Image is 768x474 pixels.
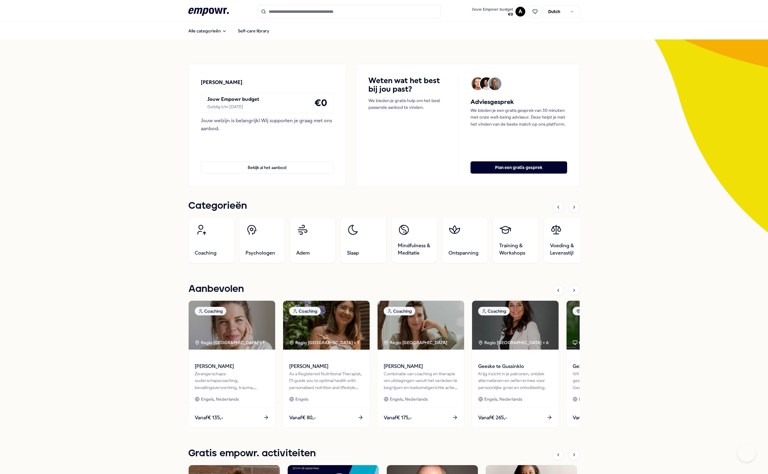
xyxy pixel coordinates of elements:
p: [PERSON_NAME] [201,79,242,86]
a: Coaching [188,217,234,263]
span: Mindfulness & Meditatie [398,242,431,257]
img: package image [472,301,559,350]
a: Bekijk al het aanbod [201,152,334,174]
nav: Main [183,25,274,37]
a: Training & Workshops [493,217,539,263]
img: package image [189,301,275,350]
a: package imageCoachingRegio [GEOGRAPHIC_DATA] [PERSON_NAME]Combinatie van coaching en therapie om ... [377,300,464,428]
img: package image [567,301,653,350]
h1: Categorieën [188,198,247,214]
span: [PERSON_NAME] [384,362,458,370]
h4: Weten wat het best bij jou past? [368,76,446,94]
div: Coaching [195,307,226,315]
div: Krijg inzicht in je patronen, ontdek alternatieven en oefen ermee voor persoonlijke groei en ontw... [478,370,552,391]
a: package imageCoachingRegio [GEOGRAPHIC_DATA] + 1[PERSON_NAME]As a Registered Nutritional Therapis... [283,300,370,428]
a: Self-care library [233,25,274,37]
h4: € 0 [314,95,327,110]
span: Slaap [347,249,359,257]
span: [PERSON_NAME] [195,362,269,370]
span: Vanaf € 170,- [573,414,601,422]
a: package imageVoeding & LevensstijlOnlineGezondheidscheck CompleetWil je weten hoe het écht met je... [566,300,653,428]
p: We bieden je een gratis gesprek van 30 minuten met onze well-being adviseur. Deze helpt je met he... [471,107,567,127]
div: Jouw welzijn is belangrijk! Wij supporten je graag met ons aanbod. [201,117,334,132]
span: Vanaf € 80,- [289,414,316,422]
div: Coaching [289,307,321,315]
button: Jouw Empowr budget€0 [471,6,514,18]
span: Ontspanning [449,249,478,257]
a: Psychologen [239,217,285,263]
p: We bieden je gratis hulp om het best passende aanbod te vinden. [368,97,446,111]
a: Adem [290,217,336,263]
div: Coaching [384,307,415,315]
span: Vanaf € 265,- [478,414,507,422]
div: As a Registered Nutritional Therapist, I'll guide you to optimal health with personalised nutriti... [289,370,364,391]
img: package image [378,301,464,350]
span: Psychologen [246,249,275,257]
div: Wil je weten hoe het écht met je gezondheid gaat? De Gezondheidscheck meet 18 biomarkers voor een... [573,370,647,391]
p: Jouw Empowr budget [207,95,259,103]
iframe: Help Scout Beacon - Open [737,443,756,462]
span: Vanaf € 135,- [195,414,223,422]
span: Engels, Nederlands [201,396,239,402]
span: Vanaf € 175,- [384,414,412,422]
span: Engels, Nederlands [390,396,428,402]
span: Adem [296,249,310,257]
span: [PERSON_NAME] [289,362,364,370]
input: Search for products, categories or subcategories [257,5,441,18]
h1: Aanbevolen [188,281,244,297]
a: package imageCoachingRegio [GEOGRAPHIC_DATA] + 6Geeske te GussinkloKrijg inzicht in je patronen, ... [472,300,559,428]
img: Avatar [471,77,484,90]
img: package image [283,301,370,350]
button: Plan een gratis gesprek [471,161,567,174]
div: Regio [GEOGRAPHIC_DATA] + 1 [289,339,359,346]
a: Ontspanning [442,217,488,263]
span: Voeding & Levensstijl [550,242,583,257]
a: Mindfulness & Meditatie [391,217,437,263]
div: Geldig t/m [DATE] [207,103,259,110]
span: Geeske te Gussinklo [478,362,552,370]
h5: Adviesgesprek [471,97,567,107]
div: Combinatie van coaching en therapie om uitdagingen vanuit het verleden te begrijpen en toekomstge... [384,370,458,391]
h1: Gratis empowr. activiteiten [188,446,316,461]
div: Regio [GEOGRAPHIC_DATA] + 1 [195,339,264,346]
span: € 0 [472,12,513,17]
div: Zwangerschaps- ouderschapscoaching, bevallingsverwerking, trauma, (prik)angst & stresscoaching. [195,370,269,391]
a: package imageCoachingRegio [GEOGRAPHIC_DATA] + 1[PERSON_NAME]Zwangerschaps- ouderschapscoaching, ... [188,300,275,428]
button: A [515,7,525,17]
a: Voeding & Levensstijl [544,217,589,263]
span: Jouw Empowr budget [472,7,513,12]
button: Alle categorieën [183,25,232,37]
span: Nederlands [579,396,602,402]
span: Engels, Nederlands [484,396,522,402]
span: Engels [295,396,308,402]
a: Jouw Empowr budget€0 [469,5,515,18]
div: Regio [GEOGRAPHIC_DATA] + 6 [478,339,548,346]
div: Regio [GEOGRAPHIC_DATA] [384,339,448,346]
div: Voeding & Levensstijl [573,307,628,315]
a: Slaap [341,217,386,263]
button: Bekijk al het aanbod [201,161,334,174]
span: Coaching [195,249,216,257]
span: Training & Workshops [499,242,532,257]
img: Avatar [480,77,493,90]
span: Gezondheidscheck Compleet [573,362,647,370]
div: Coaching [478,307,510,315]
div: Online [573,339,592,346]
img: Avatar [489,77,501,90]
